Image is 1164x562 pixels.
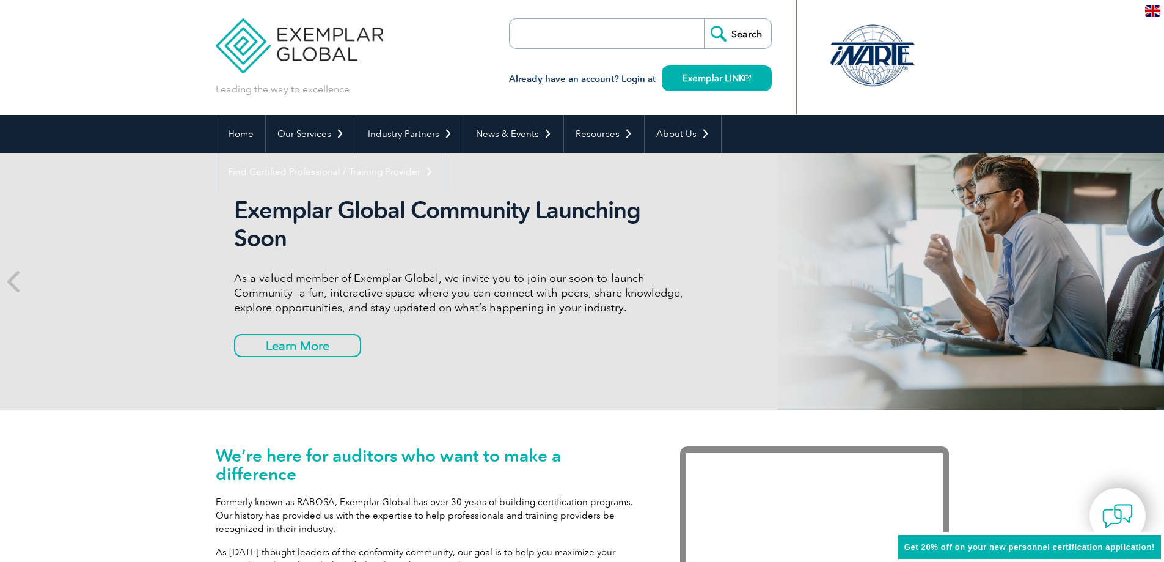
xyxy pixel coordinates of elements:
[234,271,692,315] p: As a valued member of Exemplar Global, we invite you to join our soon-to-launch Community—a fun, ...
[234,196,692,253] h2: Exemplar Global Community Launching Soon
[904,542,1155,552] span: Get 20% off on your new personnel certification application!
[216,115,265,153] a: Home
[216,446,643,483] h1: We’re here for auditors who want to make a difference
[662,65,772,91] a: Exemplar LINK
[744,75,751,81] img: open_square.png
[509,72,772,87] h3: Already have an account? Login at
[564,115,644,153] a: Resources
[1145,5,1160,17] img: en
[1102,501,1133,531] img: contact-chat.png
[216,83,350,96] p: Leading the way to excellence
[234,334,361,357] a: Learn More
[216,495,643,536] p: Formerly known as RABQSA, Exemplar Global has over 30 years of building certification programs. O...
[356,115,464,153] a: Industry Partners
[266,115,356,153] a: Our Services
[464,115,563,153] a: News & Events
[704,19,771,48] input: Search
[216,153,445,191] a: Find Certified Professional / Training Provider
[645,115,721,153] a: About Us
